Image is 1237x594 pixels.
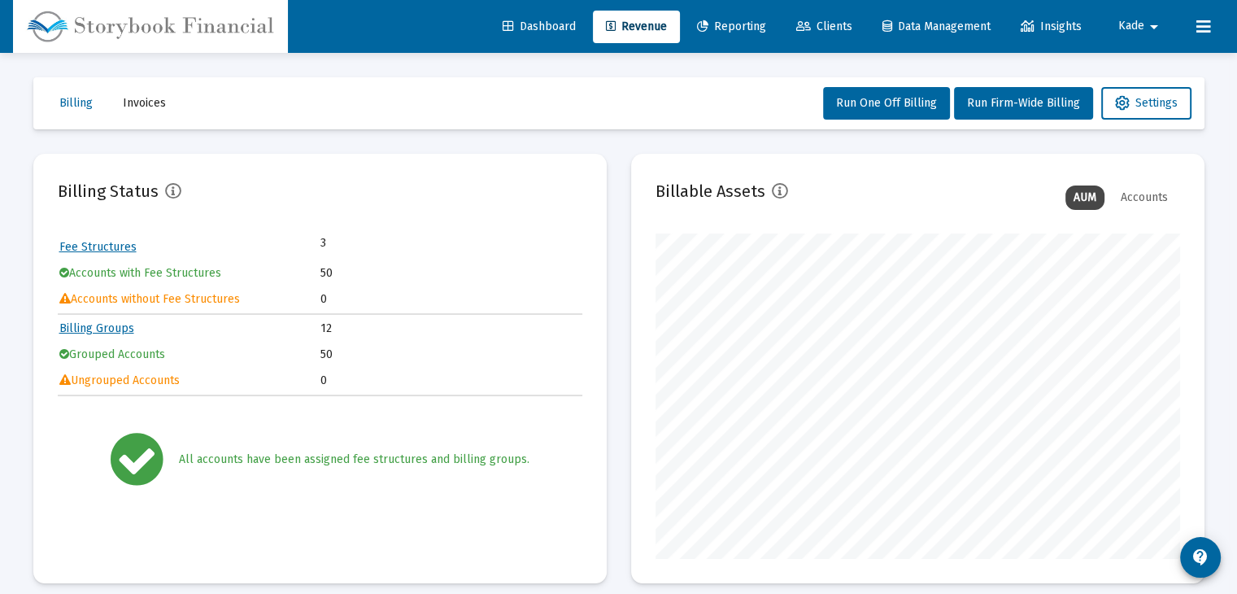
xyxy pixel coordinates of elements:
span: Clients [796,20,852,33]
a: Reporting [684,11,779,43]
td: 50 [320,261,581,286]
mat-icon: arrow_drop_down [1144,11,1164,43]
a: Clients [783,11,865,43]
span: Run One Off Billing [836,96,937,110]
button: Run One Off Billing [823,87,950,120]
a: Billing Groups [59,321,134,335]
a: Insights [1008,11,1095,43]
td: Ungrouped Accounts [59,369,320,393]
td: Accounts with Fee Structures [59,261,320,286]
div: Accounts [1113,186,1176,210]
span: Data Management [882,20,991,33]
button: Settings [1101,87,1191,120]
td: 3 [320,235,451,251]
td: 0 [320,369,581,393]
h2: Billable Assets [656,178,765,204]
button: Invoices [110,87,179,120]
a: Data Management [869,11,1004,43]
span: Settings [1115,96,1178,110]
td: 12 [320,317,581,341]
span: Insights [1021,20,1082,33]
td: Accounts without Fee Structures [59,287,320,312]
mat-icon: contact_support [1191,548,1210,567]
a: Fee Structures [59,240,137,254]
img: Dashboard [25,11,276,43]
td: 50 [320,343,581,367]
span: Dashboard [503,20,576,33]
td: 0 [320,287,581,312]
span: Revenue [606,20,667,33]
span: Run Firm-Wide Billing [967,96,1080,110]
span: Reporting [697,20,766,33]
h2: Billing Status [58,178,159,204]
td: Grouped Accounts [59,343,320,367]
button: Run Firm-Wide Billing [954,87,1093,120]
a: Revenue [593,11,680,43]
button: Kade [1099,10,1183,42]
div: AUM [1065,186,1104,210]
span: Kade [1118,20,1144,33]
button: Billing [46,87,106,120]
span: Invoices [123,96,166,110]
div: All accounts have been assigned fee structures and billing groups. [179,452,529,468]
span: Billing [59,96,93,110]
a: Dashboard [490,11,589,43]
